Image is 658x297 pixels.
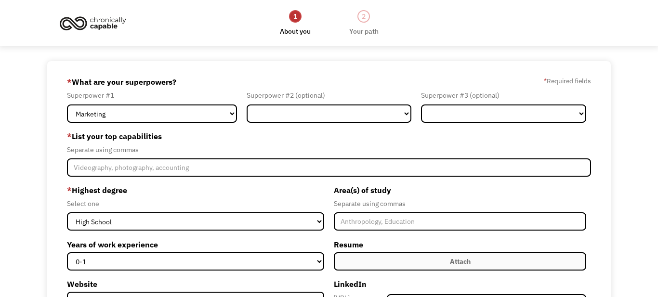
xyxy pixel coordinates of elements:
[334,212,586,231] input: Anthropology, Education
[57,13,129,34] img: Chronically Capable logo
[67,198,324,209] div: Select one
[357,10,370,23] div: 2
[289,10,302,23] div: 1
[544,75,591,87] label: Required fields
[334,252,586,271] label: Attach
[334,198,586,209] div: Separate using commas
[280,9,311,37] a: 1About you
[67,158,591,177] input: Videography, photography, accounting
[349,9,379,37] a: 2Your path
[334,182,586,198] label: Area(s) of study
[334,237,586,252] label: Resume
[349,26,379,37] div: Your path
[67,237,324,252] label: Years of work experience
[280,26,311,37] div: About you
[67,74,176,90] label: What are your superpowers?
[334,276,586,292] label: LinkedIn
[67,129,591,144] label: List your top capabilities
[450,256,471,267] div: Attach
[67,90,237,101] div: Superpower #1
[421,90,586,101] div: Superpower #3 (optional)
[67,276,324,292] label: Website
[67,144,591,155] div: Separate using commas
[247,90,412,101] div: Superpower #2 (optional)
[67,182,324,198] label: Highest degree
